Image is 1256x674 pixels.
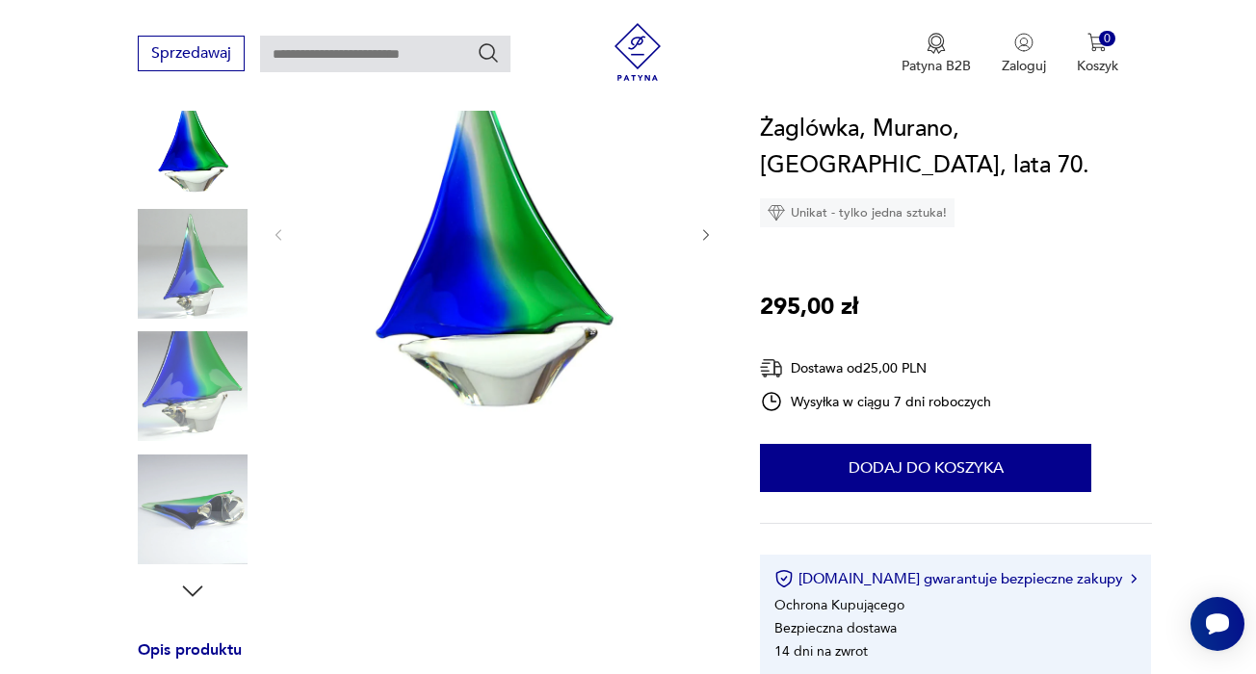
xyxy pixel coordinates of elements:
h1: Żaglówka, Murano, [GEOGRAPHIC_DATA], lata 70. [760,111,1152,184]
a: Sprzedawaj [138,48,245,62]
div: 0 [1099,31,1115,47]
img: Ikonka użytkownika [1014,33,1034,52]
div: Wysyłka w ciągu 7 dni roboczych [760,390,991,413]
button: Patyna B2B [902,33,971,75]
p: Koszyk [1077,57,1118,75]
button: [DOMAIN_NAME] gwarantuje bezpieczne zakupy [774,569,1136,588]
button: Zaloguj [1002,33,1046,75]
a: Ikona medaluPatyna B2B [902,33,971,75]
img: Zdjęcie produktu Żaglówka, Murano, Włochy, lata 70. [138,209,248,319]
p: 295,00 zł [760,289,858,325]
li: Ochrona Kupującego [774,596,904,614]
p: Zaloguj [1002,57,1046,75]
img: Ikona medalu [927,33,946,54]
div: Dostawa od 25,00 PLN [760,356,991,380]
iframe: Smartsupp widget button [1191,597,1244,651]
button: Dodaj do koszyka [760,444,1091,492]
img: Ikona dostawy [760,356,783,380]
img: Ikona certyfikatu [774,569,794,588]
button: Szukaj [477,41,500,65]
img: Patyna - sklep z meblami i dekoracjami vintage [609,23,667,81]
img: Zdjęcie produktu Żaglówka, Murano, Włochy, lata 70. [138,454,248,564]
img: Zdjęcie produktu Żaglówka, Murano, Włochy, lata 70. [138,86,248,195]
img: Ikona koszyka [1087,33,1107,52]
div: Unikat - tylko jedna sztuka! [760,198,955,227]
button: 0Koszyk [1077,33,1118,75]
img: Ikona diamentu [768,204,785,221]
li: 14 dni na zwrot [774,642,868,661]
li: Bezpieczna dostawa [774,619,897,637]
img: Ikona strzałki w prawo [1131,574,1137,583]
img: Zdjęcie produktu Żaglówka, Murano, Włochy, lata 70. [306,47,678,419]
img: Zdjęcie produktu Żaglówka, Murano, Włochy, lata 70. [138,331,248,441]
p: Patyna B2B [902,57,971,75]
button: Sprzedawaj [138,36,245,71]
